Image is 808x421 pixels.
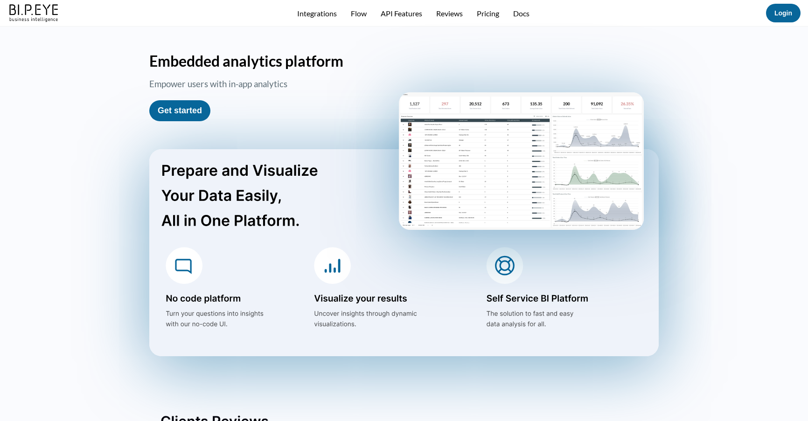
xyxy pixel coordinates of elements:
[149,52,659,70] h1: Embedded analytics platform
[351,9,367,18] a: Flow
[381,9,422,18] a: API Features
[766,4,801,22] button: Login
[7,2,61,23] img: bipeye-logo
[149,100,210,121] button: Get started
[477,9,499,18] a: Pricing
[436,9,463,18] a: Reviews
[149,79,394,92] h3: Empower users with in-app analytics
[297,9,337,18] a: Integrations
[513,9,529,18] a: Docs
[774,9,792,17] a: Login
[158,106,202,115] a: Get started
[399,92,644,230] img: homePageScreen2.png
